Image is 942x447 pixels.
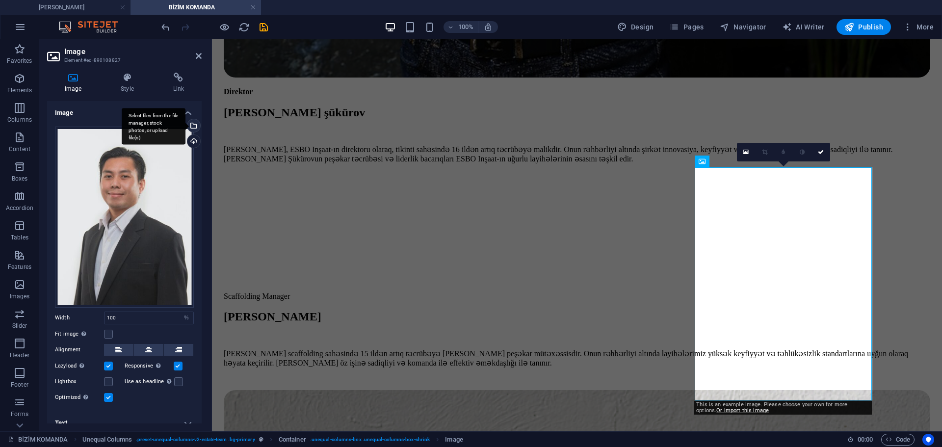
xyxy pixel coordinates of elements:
[847,434,873,446] h6: Session time
[665,19,707,35] button: Pages
[218,21,230,33] button: Click here to leave preview mode and continue editing
[922,434,934,446] button: Usercentrics
[811,143,830,161] a: Confirm ( Ctrl ⏎ )
[55,127,194,308] div: unsplash_BghGseQbAkA3.jpg
[10,351,29,359] p: Header
[125,360,174,372] label: Responsive
[613,19,658,35] div: Design (Ctrl+Alt+Y)
[136,434,255,446] span: . preset-unequal-columns-v2-estate-team .bg-primary
[122,108,185,145] div: Select files from the file manager, stock photos, or upload file(s)
[258,21,269,33] button: save
[55,344,104,356] label: Alignment
[82,434,463,446] nav: breadcrumb
[187,119,201,132] a: Select files from the file manager, stock photos, or upload file(s)
[844,22,883,32] span: Publish
[212,39,942,431] iframe: To enrich screen reader interactions, please activate Accessibility in Grammarly extension settings
[160,22,171,33] i: Undo: Edit headline (Ctrl+Z)
[64,56,182,65] h3: Element #ed-890108827
[881,434,915,446] button: Code
[55,315,104,320] label: Width
[778,19,829,35] button: AI Writer
[858,434,873,446] span: 00 00
[279,434,306,446] span: Click to select. Double-click to edit
[903,22,934,32] span: More
[613,19,658,35] button: Design
[793,143,811,161] a: Greyscale
[864,436,866,443] span: :
[156,73,202,93] h4: Link
[617,22,654,32] span: Design
[131,2,261,13] h4: BİZİM KOMANDA
[56,21,130,33] img: Editor Logo
[6,204,33,212] p: Accordion
[782,22,825,32] span: AI Writer
[55,360,104,372] label: Lazyload
[7,57,32,65] p: Favorites
[159,21,171,33] button: undo
[444,21,478,33] button: 100%
[669,22,704,32] span: Pages
[458,21,474,33] h6: 100%
[720,22,766,32] span: Navigator
[716,407,769,414] a: Or import this image
[55,376,104,388] label: Lightbox
[694,401,872,415] div: This is an example image. Please choose your own for more options.
[11,410,28,418] p: Forms
[258,22,269,33] i: Save (Ctrl+S)
[7,86,32,94] p: Elements
[125,376,174,388] label: Use as headline
[82,434,132,446] span: Click to select. Double-click to edit
[11,381,28,389] p: Footer
[774,143,793,161] a: Blur
[837,19,891,35] button: Publish
[10,292,30,300] p: Images
[756,143,774,161] a: Crop mode
[445,434,463,446] span: Click to select. Double-click to edit
[886,434,910,446] span: Code
[47,411,202,435] h4: Text
[310,434,430,446] span: . unequal-columns-box .unequal-columns-box-shrink
[55,392,104,403] label: Optimized
[11,234,28,241] p: Tables
[47,73,103,93] h4: Image
[55,328,104,340] label: Fit image
[7,116,32,124] p: Columns
[899,19,938,35] button: More
[484,23,493,31] i: On resize automatically adjust zoom level to fit chosen device.
[12,322,27,330] p: Slider
[64,47,202,56] h2: Image
[716,19,770,35] button: Navigator
[259,437,263,442] i: This element is a customizable preset
[47,101,202,119] h4: Image
[12,175,28,183] p: Boxes
[9,145,30,153] p: Content
[8,434,68,446] a: Click to cancel selection. Double-click to open Pages
[238,22,250,33] i: Reload page
[103,73,155,93] h4: Style
[238,21,250,33] button: reload
[737,143,756,161] a: Select files from the file manager, stock photos, or upload file(s)
[8,263,31,271] p: Features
